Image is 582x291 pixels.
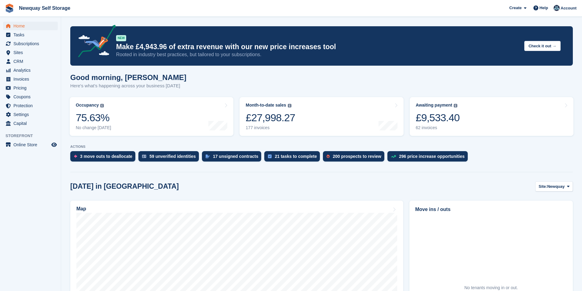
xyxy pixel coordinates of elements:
a: Preview store [50,141,58,148]
a: menu [3,93,58,101]
a: Month-to-date sales £27,998.27 177 invoices [240,97,403,136]
a: menu [3,84,58,92]
img: price-adjustments-announcement-icon-8257ccfd72463d97f412b2fc003d46551f7dbcb40ab6d574587a9cd5c0d94... [73,25,116,60]
span: Home [13,22,50,30]
div: 62 invoices [416,125,460,130]
img: stora-icon-8386f47178a22dfd0bd8f6a31ec36ba5ce8667c1dd55bd0f319d3a0aa187defe.svg [5,4,14,13]
a: menu [3,140,58,149]
h1: Good morning, [PERSON_NAME] [70,73,186,82]
span: Invoices [13,75,50,83]
span: Protection [13,101,50,110]
a: menu [3,57,58,66]
div: NEW [116,35,126,41]
p: Make £4,943.96 of extra revenue with our new price increases tool [116,42,519,51]
span: CRM [13,57,50,66]
button: Check it out → [524,41,561,51]
div: 296 price increase opportunities [399,154,465,159]
a: menu [3,66,58,75]
img: icon-info-grey-7440780725fd019a000dd9b08b2336e03edf1995a4989e88bcd33f0948082b44.svg [100,104,104,107]
img: prospect-51fa495bee0391a8d652442698ab0144808aea92771e9ea1ae160a38d050c398.svg [327,155,330,158]
a: menu [3,48,58,57]
img: contract_signature_icon-13c848040528278c33f63329250d36e43548de30e8caae1d1a13099fd9432cc5.svg [206,155,210,158]
img: verify_identity-adf6edd0f0f0b5bbfe63781bf79b02c33cf7c696d77639b501bdc392416b5a36.svg [142,155,146,158]
div: Awaiting payment [416,103,452,108]
span: Coupons [13,93,50,101]
span: Analytics [13,66,50,75]
span: Capital [13,119,50,128]
a: 200 prospects to review [323,151,387,165]
a: 59 unverified identities [138,151,202,165]
a: menu [3,110,58,119]
p: Rooted in industry best practices, but tailored to your subscriptions. [116,51,519,58]
a: Newquay Self Storage [16,3,73,13]
span: Tasks [13,31,50,39]
a: 21 tasks to complete [264,151,323,165]
span: Site: [539,184,547,190]
div: £27,998.27 [246,111,295,124]
a: Awaiting payment £9,533.40 62 invoices [410,97,573,136]
span: Subscriptions [13,39,50,48]
a: 3 move outs to deallocate [70,151,138,165]
a: menu [3,119,58,128]
div: No tenants moving in or out. [464,285,518,291]
img: price_increase_opportunities-93ffe204e8149a01c8c9dc8f82e8f89637d9d84a8eef4429ea346261dce0b2c0.svg [391,155,396,158]
div: Occupancy [76,103,99,108]
span: Storefront [5,133,61,139]
a: 296 price increase opportunities [387,151,471,165]
a: menu [3,101,58,110]
div: £9,533.40 [416,111,460,124]
h2: [DATE] in [GEOGRAPHIC_DATA] [70,182,179,191]
div: 75.63% [76,111,111,124]
span: Pricing [13,84,50,92]
a: menu [3,39,58,48]
span: Online Store [13,140,50,149]
a: menu [3,22,58,30]
p: ACTIONS [70,145,573,149]
div: Month-to-date sales [246,103,286,108]
img: Colette Pearce [554,5,560,11]
div: 59 unverified identities [149,154,196,159]
div: 21 tasks to complete [275,154,317,159]
img: task-75834270c22a3079a89374b754ae025e5fb1db73e45f91037f5363f120a921f8.svg [268,155,272,158]
span: Help [540,5,548,11]
span: Sites [13,48,50,57]
h2: Map [76,206,86,212]
img: move_outs_to_deallocate_icon-f764333ba52eb49d3ac5e1228854f67142a1ed5810a6f6cc68b1a99e826820c5.svg [74,155,77,158]
div: 3 move outs to deallocate [80,154,132,159]
h2: Move ins / outs [415,206,567,213]
div: 177 invoices [246,125,295,130]
img: icon-info-grey-7440780725fd019a000dd9b08b2336e03edf1995a4989e88bcd33f0948082b44.svg [288,104,291,107]
div: No change [DATE] [76,125,111,130]
img: icon-info-grey-7440780725fd019a000dd9b08b2336e03edf1995a4989e88bcd33f0948082b44.svg [454,104,457,107]
a: 17 unsigned contracts [202,151,265,165]
span: Settings [13,110,50,119]
p: Here's what's happening across your business [DATE] [70,82,186,89]
button: Site: Newquay [535,181,573,191]
div: 17 unsigned contracts [213,154,258,159]
div: 200 prospects to review [333,154,381,159]
a: menu [3,31,58,39]
a: Occupancy 75.63% No change [DATE] [70,97,233,136]
a: menu [3,75,58,83]
span: Newquay [547,184,565,190]
span: Create [509,5,522,11]
span: Account [561,5,577,11]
